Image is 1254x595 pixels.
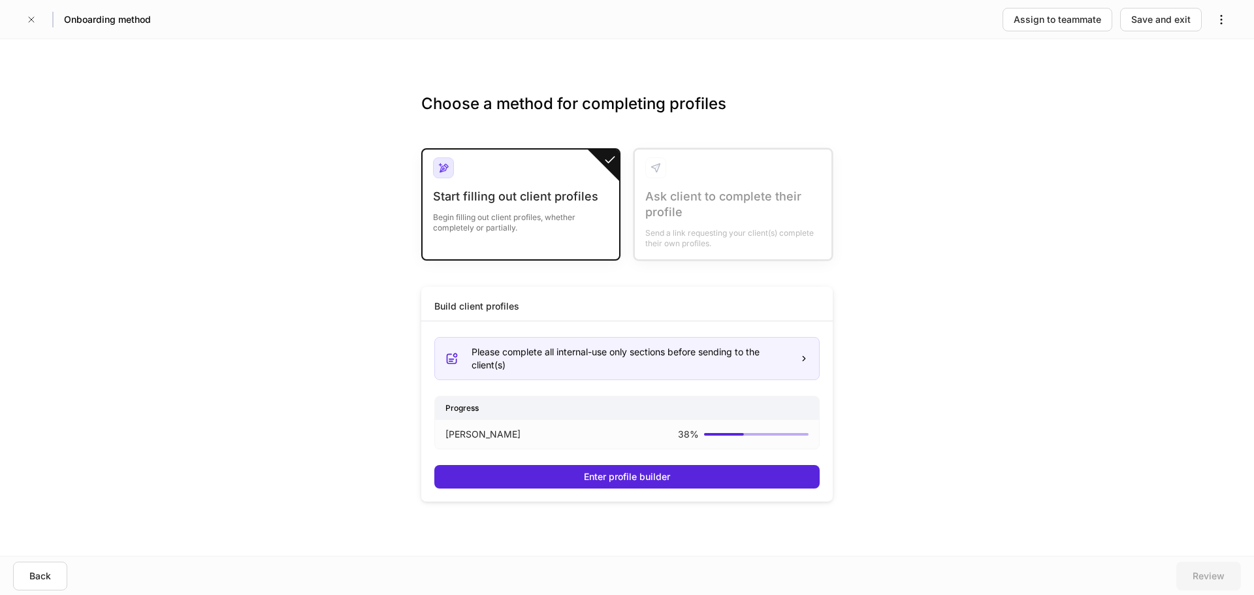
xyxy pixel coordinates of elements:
[433,189,609,204] div: Start filling out client profiles
[584,470,670,483] div: Enter profile builder
[678,428,699,441] p: 38 %
[29,570,51,583] div: Back
[1176,562,1241,590] button: Review
[472,346,789,372] div: Please complete all internal-use only sections before sending to the client(s)
[433,204,609,233] div: Begin filling out client profiles, whether completely or partially.
[445,428,521,441] p: [PERSON_NAME]
[1193,570,1225,583] div: Review
[421,93,833,135] h3: Choose a method for completing profiles
[1120,8,1202,31] button: Save and exit
[434,300,519,313] div: Build client profiles
[13,562,67,590] button: Back
[1014,13,1101,26] div: Assign to teammate
[1131,13,1191,26] div: Save and exit
[434,465,820,489] button: Enter profile builder
[1003,8,1112,31] button: Assign to teammate
[435,396,819,419] div: Progress
[64,13,151,26] h5: Onboarding method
